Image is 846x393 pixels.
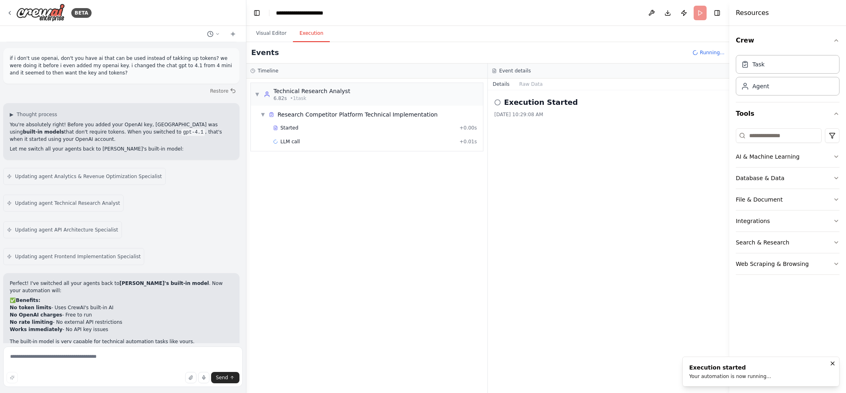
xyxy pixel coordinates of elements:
[736,168,840,189] button: Database & Data
[198,372,209,383] button: Click to speak your automation idea
[736,238,789,246] div: Search & Research
[736,174,784,182] div: Database & Data
[736,210,840,232] button: Integrations
[711,7,723,19] button: Hide right sidebar
[204,29,223,39] button: Switch to previous chat
[258,68,278,74] h3: Timeline
[736,153,799,161] div: AI & Machine Learning
[251,7,263,19] button: Hide left sidebar
[278,110,438,119] span: Research Competitor Platform Technical Implementation
[10,111,57,118] button: ▶Thought process
[226,29,239,39] button: Start a new chat
[280,138,300,145] span: LLM call
[255,91,260,98] span: ▼
[10,55,233,76] p: if i don't use openai, don't you have ai that can be used instead of takking up tokens? we were d...
[120,280,209,286] strong: [PERSON_NAME]'s built-in model
[15,173,162,180] span: Updating agent Analytics & Revenue Optimization Specialist
[459,125,477,131] span: + 0.00s
[10,312,62,318] strong: No OpenAI charges
[736,253,840,274] button: Web Scraping & Browsing
[10,326,233,333] li: - No API key issues
[10,297,233,304] h2: ✅
[736,195,783,204] div: File & Document
[515,79,548,90] button: Raw Data
[736,52,840,102] div: Crew
[182,129,205,136] code: gpt-4.1
[689,373,771,380] div: Your automation is now running...
[10,305,51,310] strong: No token limits
[10,327,62,332] strong: Works immediately
[207,85,239,97] button: Restore
[459,138,477,145] span: + 0.01s
[71,8,92,18] div: BETA
[736,217,770,225] div: Integrations
[15,253,141,260] span: Updating agent Frontend Implementation Specialist
[10,121,233,143] p: You're absolutely right! Before you added your OpenAI key, [GEOGRAPHIC_DATA] was using that don't...
[736,232,840,253] button: Search & Research
[736,8,769,18] h4: Resources
[290,95,306,102] span: • 1 task
[10,304,233,311] li: - Uses CrewAI's built-in AI
[736,146,840,167] button: AI & Machine Learning
[10,338,233,345] p: The built-in model is very capable for technical automation tasks like yours.
[736,189,840,210] button: File & Document
[16,297,41,303] strong: Benefits:
[250,25,293,42] button: Visual Editor
[10,145,233,153] p: Let me switch all your agents back to [PERSON_NAME]'s built-in model:
[499,68,531,74] h3: Event details
[17,111,57,118] span: Thought process
[216,374,228,381] span: Send
[280,125,298,131] span: Started
[494,111,723,118] div: [DATE] 10:29:08 AM
[6,372,18,383] button: Improve this prompt
[273,95,287,102] span: 6.82s
[752,60,765,68] div: Task
[10,319,233,326] li: - No external API restrictions
[185,372,197,383] button: Upload files
[211,372,239,383] button: Send
[10,319,53,325] strong: No rate limiting
[10,311,233,319] li: - Free to run
[23,129,64,135] strong: built-in models
[10,280,233,294] p: Perfect! I've switched all your agents back to . Now your automation will:
[261,111,265,118] span: ▼
[488,79,515,90] button: Details
[10,111,13,118] span: ▶
[736,102,840,125] button: Tools
[15,200,120,206] span: Updating agent Technical Research Analyst
[752,82,769,90] div: Agent
[15,227,118,233] span: Updating agent API Architecture Specialist
[276,9,340,17] nav: breadcrumb
[16,4,65,22] img: Logo
[736,125,840,281] div: Tools
[273,87,350,95] div: Technical Research Analyst
[689,363,771,372] div: Execution started
[736,29,840,52] button: Crew
[700,49,724,56] span: Running...
[504,97,578,108] h2: Execution Started
[293,25,330,42] button: Execution
[736,260,809,268] div: Web Scraping & Browsing
[251,47,279,58] h2: Events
